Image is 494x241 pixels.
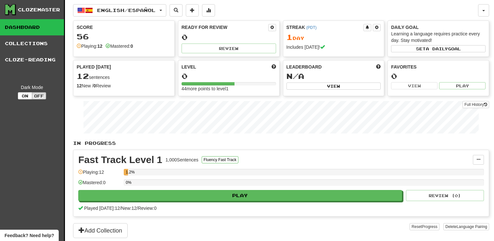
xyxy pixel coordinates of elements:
div: New / Review [77,82,171,89]
span: / [120,206,121,211]
a: (PDT) [306,25,317,30]
span: This week in points, UTC [376,64,381,70]
button: Add Collection [73,223,128,238]
strong: 0 [131,44,133,49]
span: Open feedback widget [5,232,54,239]
span: / [137,206,138,211]
div: Fast Track Level 1 [78,155,162,165]
span: Language Pairing [457,224,487,229]
button: View [286,82,381,90]
div: Clozemaster [18,6,60,13]
span: English / Español [97,7,156,13]
button: Fluency Fast Track [202,156,238,163]
button: Review (0) [406,190,484,201]
div: Mastered: 0 [78,179,120,190]
span: 1 [286,32,293,42]
div: 1,000 Sentences [166,157,198,163]
div: Daily Goal [391,24,486,31]
span: New: 12 [121,206,136,211]
div: 56 [77,32,171,41]
span: Played [DATE] [77,64,111,70]
div: Learning a language requires practice every day. Stay motivated! [391,31,486,44]
span: Review: 0 [138,206,157,211]
button: On [18,92,32,99]
button: ResetProgress [410,223,439,230]
div: Ready for Review [182,24,268,31]
div: 0 [182,33,276,41]
div: Day [286,33,381,42]
button: Search sentences [170,4,183,17]
button: Off [32,92,46,99]
span: a daily [426,46,448,51]
span: Progress [422,224,437,229]
strong: 12 [77,83,82,88]
button: View [391,82,437,89]
strong: 0 [93,83,96,88]
span: Leaderboard [286,64,322,70]
span: Level [182,64,196,70]
a: Full History [462,101,489,108]
div: 1.2% [126,169,128,175]
div: Streak [286,24,364,31]
span: 12 [77,71,89,81]
button: Review [182,44,276,53]
div: Favorites [391,64,486,70]
div: 44 more points to level 1 [182,85,276,92]
button: More stats [202,4,215,17]
button: DeleteLanguage Pairing [443,223,489,230]
p: In Progress [73,140,489,146]
button: Seta dailygoal [391,45,486,52]
div: Dark Mode [5,84,59,91]
div: Playing: [77,43,102,49]
button: Play [439,82,486,89]
button: English/Español [73,4,166,17]
strong: 12 [97,44,103,49]
div: 0 [391,72,486,80]
button: Play [78,190,402,201]
span: Played [DATE]: 12 [84,206,120,211]
div: Playing: 12 [78,169,120,180]
div: Mastered: [106,43,133,49]
div: Score [77,24,171,31]
div: Includes [DATE]! [286,44,381,50]
div: sentences [77,72,171,81]
button: Add sentence to collection [186,4,199,17]
span: Score more points to level up [272,64,276,70]
div: 0 [182,72,276,80]
span: N/A [286,71,304,81]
